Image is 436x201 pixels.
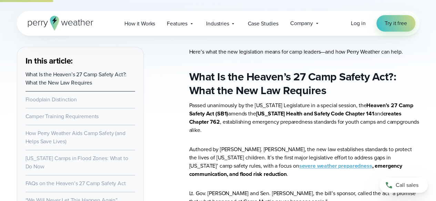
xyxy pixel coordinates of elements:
[189,68,396,99] strong: What Is the Heaven’s 27 Camp Safety Act?: What the New Law Requires
[26,70,127,87] a: What Is the Heaven’s 27 Camp Safety Act?: What the New Law Requires
[26,179,126,187] a: FAQs on the Heaven’s 27 Camp Safety Act
[299,162,372,170] a: severe weather preparedness
[379,178,428,193] a: Call sales
[189,145,419,178] p: Authored by [PERSON_NAME]. [PERSON_NAME], the new law establishes standards to protect the lives ...
[26,96,77,103] a: Floodplain Distinction
[376,15,415,32] a: Try it free
[124,20,155,28] span: How it Works
[119,16,161,31] a: How it Works
[189,48,419,56] p: Here’s what the new legislation means for camp leaders—and how Perry Weather can help.
[189,162,402,178] strong: , emergency communication, and flood risk reduction
[351,19,365,27] span: Log in
[189,101,413,118] strong: Heaven’s 27 Camp Safety Act (SB1)
[256,110,374,118] strong: [US_STATE] Health and Safety Code Chapter 141
[189,101,419,134] p: Passed unanimously by the [US_STATE] Legislature in a special session, the amends the and , estab...
[351,19,365,27] a: Log in
[26,129,125,145] a: How Perry Weather Aids Camp Safety (and Helps Save Lives)
[247,20,278,28] span: Case Studies
[242,16,284,31] a: Case Studies
[26,154,128,170] a: [US_STATE] Camps in Flood Zones: What to Do Now
[26,112,99,120] a: Camper Training Requirements
[290,19,313,27] span: Company
[385,19,407,27] span: Try it free
[189,110,402,126] strong: creates Chapter 762
[206,20,229,28] span: Industries
[167,20,187,28] span: Features
[396,181,418,189] span: Call sales
[26,55,135,66] h3: In this article:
